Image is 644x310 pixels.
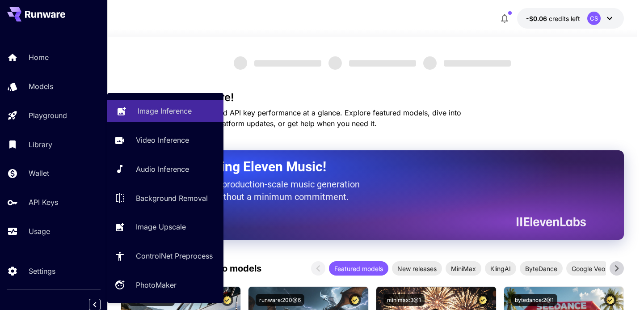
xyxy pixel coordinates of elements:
h2: Now Supporting Eleven Music! [143,158,580,175]
button: bytedance:2@1 [511,294,557,306]
p: Wallet [29,168,49,178]
p: Playground [29,110,67,121]
a: PhotoMaker [107,274,223,296]
span: ByteDance [520,264,563,273]
span: KlingAI [485,264,516,273]
span: Featured models [329,264,388,273]
span: -$0.06 [526,15,549,22]
p: Background Removal [136,193,208,204]
button: -$0.0564 [517,8,624,29]
p: Audio Inference [136,164,189,174]
button: Certified Model – Vetted for best performance and includes a commercial license. [221,294,233,306]
p: The only way to get production-scale music generation from Eleven Labs without a minimum commitment. [143,178,366,203]
a: Image Upscale [107,216,223,238]
div: -$0.0564 [526,14,580,23]
button: Certified Model – Vetted for best performance and includes a commercial license. [477,294,489,306]
p: Image Upscale [136,221,186,232]
p: Image Inference [138,106,192,116]
div: CS [587,12,601,25]
p: API Keys [29,197,58,208]
p: Library [29,139,52,150]
p: ControlNet Preprocess [136,251,213,261]
button: minimax:3@1 [383,294,425,306]
span: New releases [392,264,442,273]
p: Usage [29,226,50,237]
p: Models [29,81,53,92]
p: Home [29,52,49,63]
a: Background Removal [107,187,223,209]
button: Certified Model – Vetted for best performance and includes a commercial license. [604,294,616,306]
a: Image Inference [107,100,223,122]
button: Certified Model – Vetted for best performance and includes a commercial license. [349,294,361,306]
h3: Welcome to Runware! [121,91,624,104]
span: Check out your usage stats and API key performance at a glance. Explore featured models, dive int... [121,108,461,128]
p: Settings [29,266,55,276]
p: PhotoMaker [136,280,177,290]
a: Audio Inference [107,158,223,180]
button: runware:200@6 [256,294,304,306]
span: Google Veo [566,264,610,273]
span: MiniMax [446,264,481,273]
a: ControlNet Preprocess [107,245,223,267]
a: Video Inference [107,129,223,151]
span: credits left [549,15,580,22]
p: Video Inference [136,135,189,145]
